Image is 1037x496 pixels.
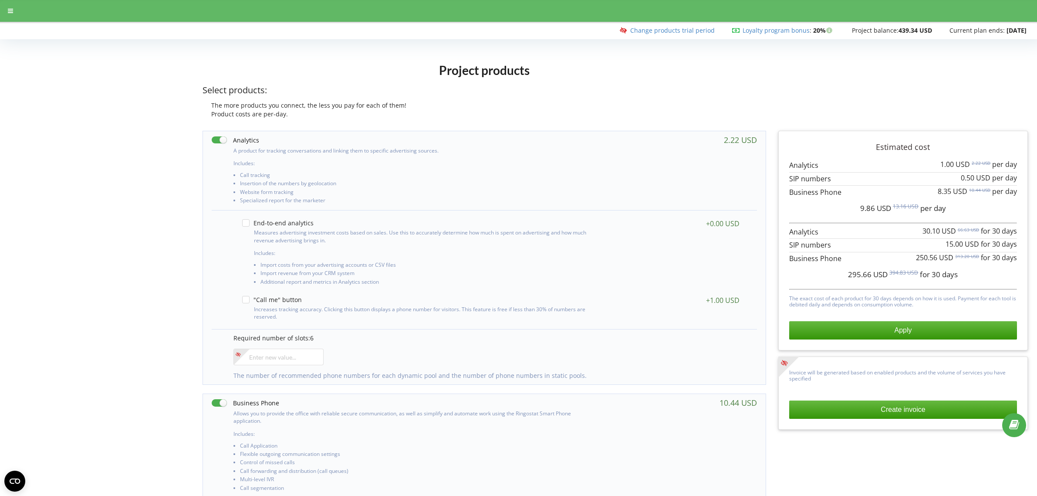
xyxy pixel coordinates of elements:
strong: 20% [813,26,834,34]
p: Increases tracking accuracy. Clicking this button displays a phone number for visitors. This feat... [254,306,591,320]
span: 9.86 USD [860,203,891,213]
span: Current plan ends: [949,26,1005,34]
li: Call Application [240,443,594,451]
span: 6 [310,334,314,342]
li: Specialized report for the marketer [240,197,594,206]
button: Create invoice [789,401,1017,419]
label: End-to-end analytics [242,219,314,227]
li: Call forwarding and distribution (call queues) [240,468,594,476]
p: Analytics [789,227,1017,237]
sup: 66.63 USD [958,227,979,233]
h1: Project products [203,62,766,78]
p: Includes: [254,249,591,257]
input: Enter new value... [233,349,324,365]
span: Project balance: [852,26,899,34]
span: 250.56 USD [916,253,953,262]
span: for 30 days [920,269,958,279]
div: 2.22 USD [724,136,757,144]
p: Estimated cost [789,142,1017,153]
span: 0.50 USD [961,173,990,183]
div: +0.00 USD [706,219,740,228]
span: for 30 days [981,226,1017,236]
p: The number of recommended phone numbers for each dynamic pool and the number of phone numbers in ... [233,371,748,380]
p: Includes: [233,160,594,167]
strong: 439.34 USD [899,26,932,34]
li: Call tracking [240,172,594,180]
sup: 10.44 USD [969,187,990,193]
li: Additional report and metrics in Analytics section [260,279,591,287]
p: Business Phone [789,187,1017,197]
p: SIP numbers [789,240,1017,250]
sup: 313.20 USD [955,253,979,259]
span: 15.00 USD [946,239,979,249]
div: +1.00 USD [706,296,740,305]
p: Allows you to provide the office with reliable secure communication, as well as simplify and auto... [233,410,594,425]
li: Flexible outgoing communication settings [240,451,594,459]
p: A product for tracking conversations and linking them to specific advertising sources. [233,147,594,154]
li: Multi-level IVR [240,476,594,485]
span: for 30 days [981,253,1017,262]
p: Invoice will be generated based on enabled products and the volume of services you have specified [789,367,1017,382]
strong: [DATE] [1007,26,1027,34]
p: Analytics [789,160,1017,170]
sup: 394.83 USD [889,269,918,276]
span: per day [992,160,1017,169]
button: Open CMP widget [4,471,25,492]
label: Business Phone [212,398,279,408]
li: Call segmentation [240,485,594,493]
div: 10.44 USD [719,398,757,407]
button: Apply [789,321,1017,340]
span: 30.10 USD [922,226,956,236]
div: Product costs are per-day. [203,110,766,119]
p: Measures advertising investment costs based on sales. Use this to accurately determine how much i... [254,229,591,244]
li: Website form tracking [240,189,594,197]
li: Import costs from your advertising accounts or CSV files [260,262,591,270]
p: Select products: [203,84,766,97]
span: for 30 days [981,239,1017,249]
li: Import revenue from your CRM system [260,270,591,279]
span: 295.66 USD [848,269,888,279]
p: Required number of slots: [233,334,748,343]
a: Loyalty program bonus [743,26,810,34]
a: Change products trial period [630,26,715,34]
p: Business Phone [789,254,1017,264]
span: per day [992,173,1017,183]
p: The exact cost of each product for 30 days depends on how it is used. Payment for each tool is de... [789,293,1017,308]
label: "Call me" button [242,296,302,303]
span: 8.35 USD [938,187,967,196]
span: per day [920,203,946,213]
span: 1.00 USD [940,160,970,169]
li: Control of missed calls [240,459,594,468]
p: SIP numbers [789,174,1017,184]
p: Includes: [233,430,594,438]
sup: 13.16 USD [893,203,919,210]
span: per day [992,187,1017,196]
div: The more products you connect, the less you pay for each of them! [203,101,766,110]
span: : [743,26,811,34]
sup: 2.22 USD [972,160,990,166]
label: Analytics [212,136,259,145]
li: Insertion of the numbers by geolocation [240,180,594,189]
